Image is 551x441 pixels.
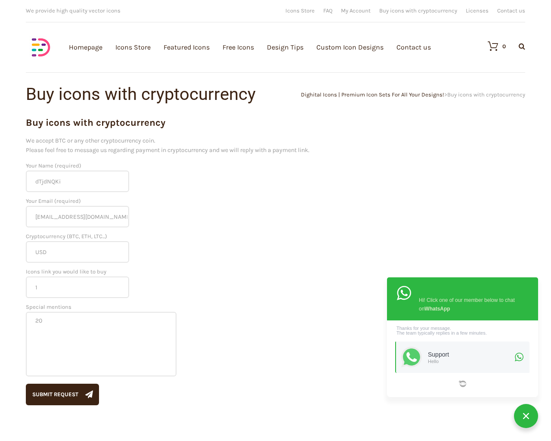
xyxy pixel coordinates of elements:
input: Cryptocurrency (BTC, ETH, LTC...) [26,241,129,263]
button: Submit request [26,384,99,405]
a: SupportHello [395,342,529,373]
h2: Buy icons with cryptocurrency [26,118,525,127]
div: Hi! Click one of our member below to chat on [419,294,520,313]
a: 0 [479,41,506,51]
a: Buy icons with cryptocurrency [379,8,457,13]
textarea: Special mentions [26,312,176,376]
span: We provide high quality vector icons [26,7,121,14]
label: Your Email (required) [26,198,129,220]
label: Cryptocurrency (BTC, ETH, LTC...) [26,233,129,255]
a: FAQ [323,8,332,13]
a: Contact us [497,8,525,13]
div: Submit request [32,384,78,405]
a: Dighital Icons | Premium Icon Sets For All Your Designs! [301,91,444,98]
div: Support [428,351,512,358]
a: Licenses [466,8,489,13]
strong: WhatsApp [424,306,450,312]
label: Your Name (required) [26,162,129,185]
span: Buy icons with cryptocurrency [447,91,525,98]
a: My Account [341,8,371,13]
h1: Buy icons with cryptocurrency [26,86,275,103]
label: Special mentions [26,304,176,382]
input: Icons link you would like to buy [26,276,129,298]
div: Thanks for your message. The team typically replies in a few minutes. [395,326,529,335]
form: Contact form [26,161,525,384]
div: 0 [502,43,506,49]
input: Your Email (required) [26,206,129,227]
p: We accept BTC or any other cryptocurrency coin. Please feel free to message us regarding payment ... [26,136,525,155]
a: Icons Store [285,8,315,13]
div: > [275,92,525,97]
input: Your Name (required) [26,171,129,192]
div: Hello [428,358,512,364]
label: Icons link you would like to buy [26,268,129,291]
